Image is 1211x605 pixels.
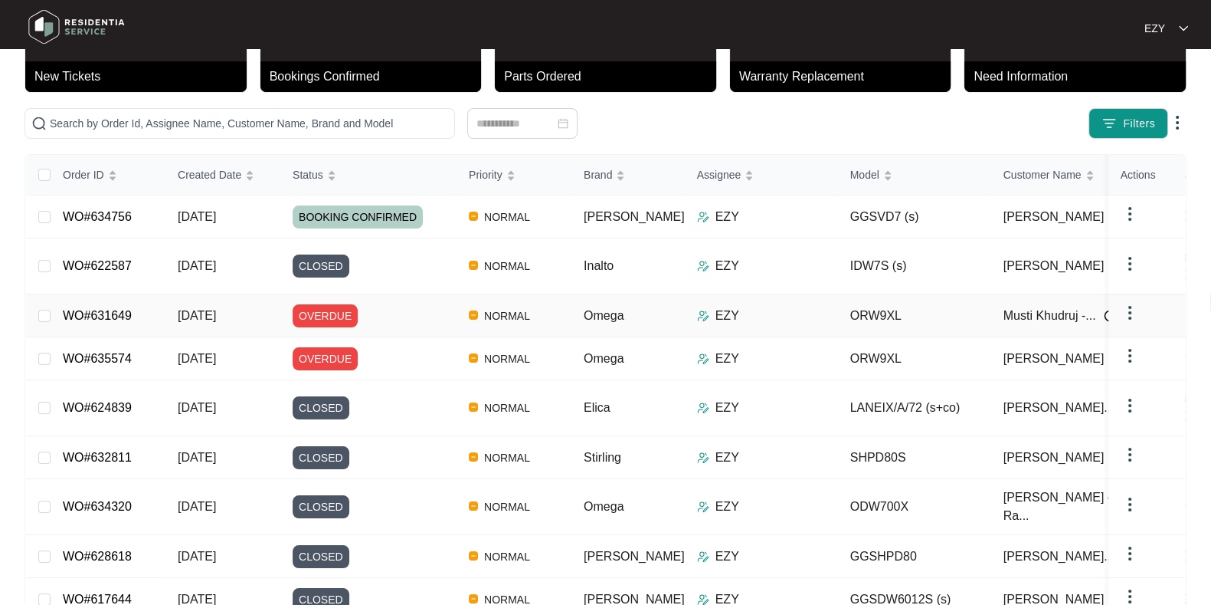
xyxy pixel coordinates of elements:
[469,403,478,412] img: Vercel Logo
[478,547,536,566] span: NORMAL
[293,166,323,183] span: Status
[1121,544,1139,563] img: dropdown arrow
[838,337,991,380] td: ORW9XL
[1168,113,1186,132] img: dropdown arrow
[178,500,216,513] span: [DATE]
[293,347,358,370] span: OVERDUE
[178,451,216,464] span: [DATE]
[715,399,739,417] p: EZY
[584,309,624,322] span: Omega
[584,401,610,414] span: Elica
[51,155,165,196] th: Order ID
[1088,108,1168,139] button: filter iconFilters
[838,436,991,479] td: SHPD80S
[1121,255,1139,273] img: dropdown arrow
[571,155,685,196] th: Brand
[293,495,349,518] span: CLOSED
[478,498,536,516] span: NORMAL
[478,257,536,275] span: NORMAL
[1003,208,1105,226] span: [PERSON_NAME]
[1144,21,1165,36] p: EZY
[63,352,132,365] a: WO#635574
[838,380,991,436] td: LANEIX/A/72 (s+co)
[293,545,349,568] span: CLOSED
[1121,446,1139,464] img: dropdown arrow
[165,155,280,196] th: Created Date
[697,551,709,563] img: Assigner Icon
[478,350,536,368] span: NORMAL
[1003,166,1082,183] span: Customer Name
[1003,488,1124,525] span: [PERSON_NAME] - Ra...
[697,211,709,223] img: Assigner Icon
[478,399,536,417] span: NORMAL
[715,547,739,566] p: EZY
[838,155,991,196] th: Model
[715,307,739,325] p: EZY
[1121,396,1139,415] img: dropdown arrow
[584,210,685,223] span: [PERSON_NAME]
[1003,399,1114,417] span: [PERSON_NAME]...
[478,208,536,226] span: NORMAL
[293,446,349,469] span: CLOSED
[293,255,349,278] span: CLOSED
[63,401,132,414] a: WO#624839
[178,210,216,223] span: [DATE]
[293,206,423,229] span: BOOKING CONFIRMED
[584,259,614,272] span: Inalto
[838,479,991,535] td: ODW700X
[293,304,358,327] span: OVERDUE
[739,67,951,86] p: Warranty Replacement
[178,401,216,414] span: [DATE]
[1121,205,1139,223] img: dropdown arrow
[478,449,536,467] span: NORMAL
[63,451,132,464] a: WO#632811
[685,155,838,196] th: Assignee
[1003,257,1105,275] span: [PERSON_NAME]
[504,67,716,86] p: Parts Ordered
[838,238,991,294] td: IDW7S (s)
[63,166,104,183] span: Order ID
[469,594,478,603] img: Vercel Logo
[1003,307,1096,325] span: Musti Khudruj -...
[469,212,478,221] img: Vercel Logo
[697,402,709,414] img: Assigner Icon
[469,311,478,320] img: Vercel Logo
[31,116,47,131] img: search-icon
[469,551,478,561] img: Vercel Logo
[469,261,478,270] img: Vercel Logo
[293,396,349,419] span: CLOSED
[697,501,709,513] img: Assigner Icon
[178,309,216,322] span: [DATE]
[715,257,739,275] p: EZY
[478,307,536,325] span: NORMAL
[1108,155,1185,196] th: Actions
[50,115,448,132] input: Search by Order Id, Assignee Name, Customer Name, Brand and Model
[270,67,482,86] p: Bookings Confirmed
[469,452,478,462] img: Vercel Logo
[1003,547,1114,566] span: [PERSON_NAME]...
[715,208,739,226] p: EZY
[63,550,132,563] a: WO#628618
[178,259,216,272] span: [DATE]
[1003,449,1105,467] span: [PERSON_NAME]
[697,452,709,464] img: Assigner Icon
[34,67,247,86] p: New Tickets
[457,155,571,196] th: Priority
[838,535,991,578] td: GGSHPD80
[1121,495,1139,514] img: dropdown arrow
[991,155,1144,196] th: Customer Name
[838,294,991,337] td: ORW9XL
[178,352,216,365] span: [DATE]
[584,166,612,183] span: Brand
[469,353,478,363] img: Vercel Logo
[469,501,478,511] img: Vercel Logo
[715,498,739,516] p: EZY
[280,155,457,196] th: Status
[697,353,709,365] img: Assigner Icon
[1179,25,1188,32] img: dropdown arrow
[697,260,709,272] img: Assigner Icon
[1003,350,1105,368] span: [PERSON_NAME]
[850,166,879,183] span: Model
[63,309,132,322] a: WO#631649
[1101,116,1117,131] img: filter icon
